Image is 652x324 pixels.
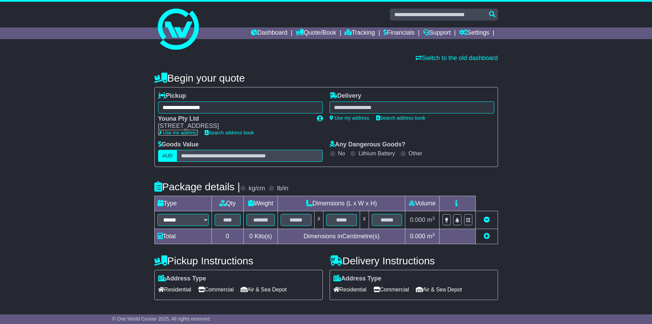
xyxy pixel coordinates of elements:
span: © One World Courier 2025. All rights reserved. [112,316,211,322]
span: 0.000 [410,233,425,240]
td: x [360,211,369,229]
h4: Begin your quote [154,72,498,84]
span: Air & Sea Depot [241,284,287,295]
a: Search address book [376,115,425,121]
a: Add new item [484,233,490,240]
a: Financials [383,27,414,39]
span: 0 [249,233,253,240]
label: lb/in [277,185,288,192]
sup: 3 [432,216,435,221]
div: Youna Pty Ltd [158,115,310,123]
span: Residential [158,284,191,295]
label: kg/cm [248,185,265,192]
td: Weight [243,196,278,211]
a: Remove this item [484,216,490,223]
a: Quote/Book [296,27,336,39]
td: Kilo(s) [243,229,278,244]
label: Pickup [158,92,186,100]
td: Dimensions in Centimetre(s) [278,229,405,244]
td: Total [154,229,212,244]
a: Support [423,27,451,39]
label: Address Type [333,275,382,283]
a: Tracking [345,27,375,39]
span: Residential [333,284,367,295]
td: x [315,211,323,229]
label: Delivery [330,92,361,100]
a: Switch to the old dashboard [416,55,498,61]
span: m [427,216,435,223]
a: Use my address [158,130,198,135]
div: [STREET_ADDRESS] [158,122,310,130]
label: No [338,150,345,157]
label: AUD [158,150,177,162]
label: Address Type [158,275,206,283]
span: Commercial [373,284,409,295]
label: Other [409,150,422,157]
label: Lithium Battery [358,150,395,157]
a: Use my address [330,115,369,121]
label: Goods Value [158,141,199,148]
a: Dashboard [251,27,287,39]
span: 0.000 [410,216,425,223]
td: 0 [212,229,243,244]
h4: Delivery Instructions [330,255,498,266]
a: Search address book [205,130,254,135]
span: Air & Sea Depot [416,284,462,295]
td: Volume [405,196,439,211]
sup: 3 [432,232,435,237]
h4: Pickup Instructions [154,255,323,266]
span: Commercial [198,284,234,295]
span: m [427,233,435,240]
label: Any Dangerous Goods? [330,141,406,148]
td: Dimensions (L x W x H) [278,196,405,211]
td: Type [154,196,212,211]
td: Qty [212,196,243,211]
a: Settings [459,27,489,39]
h4: Package details | [154,181,240,192]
